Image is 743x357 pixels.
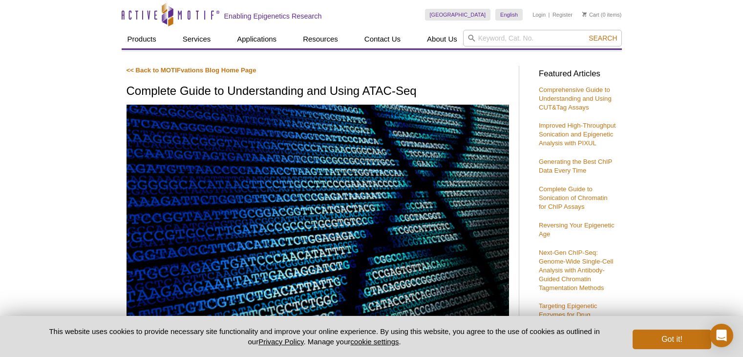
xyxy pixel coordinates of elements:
[539,122,616,147] a: Improved High-Throughput Sonication and Epigenetic Analysis with PIXUL
[297,30,344,48] a: Resources
[539,249,613,291] a: Next-Gen ChIP-Seq: Genome-Wide Single-Cell Analysis with Antibody-Guided Chromatin Tagmentation M...
[539,185,608,210] a: Complete Guide to Sonication of Chromatin for ChIP Assays
[32,326,617,347] p: This website uses cookies to provide necessary site functionality and improve your online experie...
[539,158,612,174] a: Generating the Best ChIP Data Every Time
[425,9,491,21] a: [GEOGRAPHIC_DATA]
[549,9,550,21] li: |
[589,34,617,42] span: Search
[421,30,463,48] a: About Us
[495,9,523,21] a: English
[350,337,399,346] button: cookie settings
[582,11,599,18] a: Cart
[552,11,573,18] a: Register
[224,12,322,21] h2: Enabling Epigenetics Research
[539,302,613,327] a: Targeting Epigenetic Enzymes for Drug Discovery & Development
[532,11,546,18] a: Login
[127,67,256,74] a: << Back to MOTIFvations Blog Home Page
[127,105,509,317] img: ATAC-Seq
[539,86,612,111] a: Comprehensive Guide to Understanding and Using CUT&Tag Assays
[122,30,162,48] a: Products
[582,12,587,17] img: Your Cart
[127,85,509,99] h1: Complete Guide to Understanding and Using ATAC-Seq
[359,30,406,48] a: Contact Us
[177,30,217,48] a: Services
[539,222,615,238] a: Reversing Your Epigenetic Age
[710,324,733,347] div: Open Intercom Messenger
[582,9,622,21] li: (0 items)
[231,30,282,48] a: Applications
[586,34,620,43] button: Search
[633,330,711,349] button: Got it!
[258,337,303,346] a: Privacy Policy
[463,30,622,46] input: Keyword, Cat. No.
[539,70,617,78] h3: Featured Articles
